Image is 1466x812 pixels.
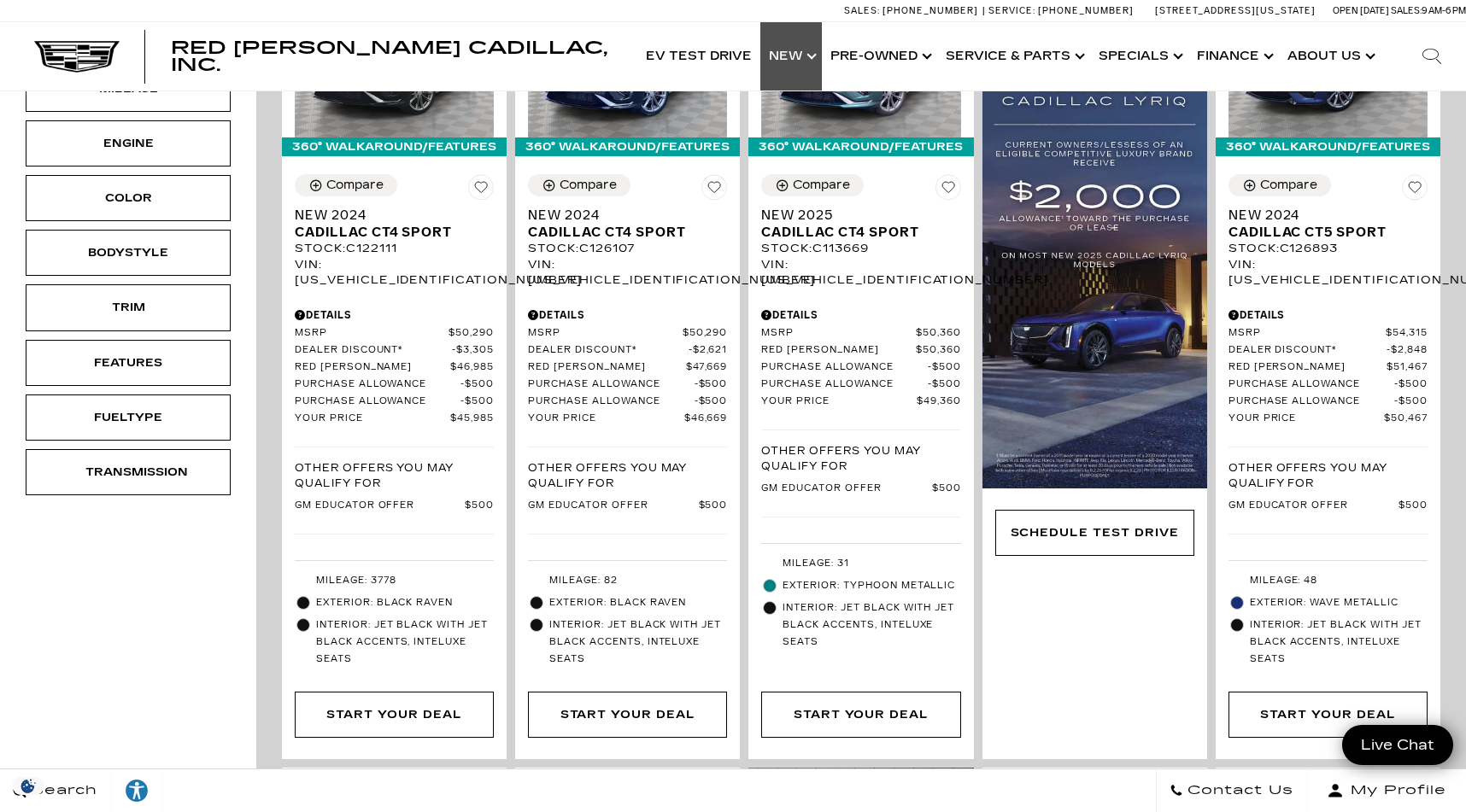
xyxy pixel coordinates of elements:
[295,460,494,491] p: Other Offers You May Qualify For
[982,6,1138,15] a: Service: [PHONE_NUMBER]
[1229,344,1428,357] a: Dealer Discount* $2,848
[1229,327,1386,340] span: MSRP
[9,777,48,795] section: Click to Open Cookie Consent Modal
[1229,412,1428,425] a: Your Price $50,467
[988,5,1035,16] span: Service:
[295,361,494,374] a: Red [PERSON_NAME] $46,985
[1229,499,1428,512] a: GM Educator Offer $500
[1398,22,1466,91] div: Search
[1229,307,1428,323] div: Pricing Details - New 2024 Cadillac CT5 Sport
[699,499,728,512] span: $500
[528,257,727,288] div: VIN: [US_VEHICLE_IDENTIFICATION_NUMBER]
[761,224,947,241] span: Cadillac CT4 Sport
[528,395,694,408] span: Purchase Allowance
[528,361,727,374] a: Red [PERSON_NAME] $47,669
[295,378,494,391] a: Purchase Allowance $500
[761,344,915,357] span: Red [PERSON_NAME]
[1399,499,1428,512] span: $500
[761,361,927,374] span: Purchase Allowance
[916,344,961,357] span: $50,360
[1422,5,1466,16] span: 9 AM-6 PM
[528,327,682,340] span: MSRP
[1307,769,1466,812] button: Open user profile menu
[822,22,937,91] a: Pre-Owned
[26,230,231,276] div: BodystyleBodystyle
[468,174,494,207] button: Save Vehicle
[1155,5,1316,16] a: [STREET_ADDRESS][US_STATE]
[761,692,960,738] div: Start Your Deal
[1229,570,1428,592] li: Mileage: 48
[1229,344,1387,357] span: Dealer Discount*
[528,241,727,256] div: Stock : C126107
[528,174,630,196] button: Compare Vehicle
[326,705,461,724] div: Start Your Deal
[528,344,688,357] span: Dealer Discount*
[1229,257,1428,288] div: VIN: [US_VEHICLE_IDENTIFICATION_NUMBER]
[295,499,465,512] span: GM Educator Offer
[34,40,120,73] img: Cadillac Dark Logo with Cadillac White Text
[1260,178,1317,193] div: Compare
[1216,137,1440,156] div: 360° WalkAround/Features
[295,570,494,592] li: Mileage: 3778
[937,22,1090,91] a: Service & Parts
[761,207,947,224] span: New 2025
[1090,22,1188,91] a: Specials
[761,174,864,196] button: Compare Vehicle
[528,395,727,408] a: Purchase Allowance $500
[295,692,494,738] div: Start Your Deal
[295,174,397,196] button: Compare Vehicle
[760,22,822,91] a: New
[460,378,494,391] span: $500
[1344,779,1446,803] span: My Profile
[761,241,960,256] div: Stock : C113669
[1188,22,1279,91] a: Finance
[701,174,727,207] button: Save Vehicle
[295,378,460,391] span: Purchase Allowance
[26,175,231,221] div: ColorColor
[282,137,507,156] div: 360° WalkAround/Features
[932,482,961,495] span: $500
[85,463,171,482] div: Transmission
[528,378,727,391] a: Purchase Allowance $500
[26,394,231,441] div: FueltypeFueltype
[85,243,171,262] div: Bodystyle
[26,340,231,386] div: FeaturesFeatures
[761,344,960,357] a: Red [PERSON_NAME] $50,360
[761,552,960,575] li: Mileage: 31
[295,224,481,241] span: Cadillac CT4 Sport
[85,408,171,427] div: Fueltype
[689,344,728,357] span: $2,621
[85,353,171,372] div: Features
[1352,735,1443,755] span: Live Chat
[995,510,1194,556] div: Schedule Test Drive
[695,395,728,408] span: $500
[683,327,728,340] span: $50,290
[295,412,494,425] a: Your Price $45,985
[295,207,481,224] span: New 2024
[1402,174,1428,207] button: Save Vehicle
[26,284,231,330] div: TrimTrim
[794,705,929,724] div: Start Your Deal
[295,395,460,408] span: Purchase Allowance
[295,412,450,425] span: Your Price
[171,38,607,75] span: Red [PERSON_NAME] Cadillac, Inc.
[560,178,617,193] div: Compare
[844,6,982,15] a: Sales: [PHONE_NUMBER]
[761,378,960,391] a: Purchase Allowance $500
[761,207,960,241] a: New 2025Cadillac CT4 Sport
[1229,207,1415,224] span: New 2024
[528,412,683,425] span: Your Price
[1229,395,1428,408] a: Purchase Allowance $500
[761,307,960,323] div: Pricing Details - New 2025 Cadillac CT4 Sport
[295,257,494,288] div: VIN: [US_VEHICLE_IDENTIFICATION_NUMBER]
[1229,361,1428,374] a: Red [PERSON_NAME] $51,467
[85,189,171,207] div: Color
[1229,395,1394,408] span: Purchase Allowance
[111,778,162,803] div: Explore your accessibility options
[761,395,960,408] a: Your Price $49,360
[1229,174,1331,196] button: Compare Vehicle
[695,378,728,391] span: $500
[1229,327,1428,340] a: MSRP $54,315
[528,327,727,340] a: MSRP $50,290
[1387,361,1428,374] span: $51,467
